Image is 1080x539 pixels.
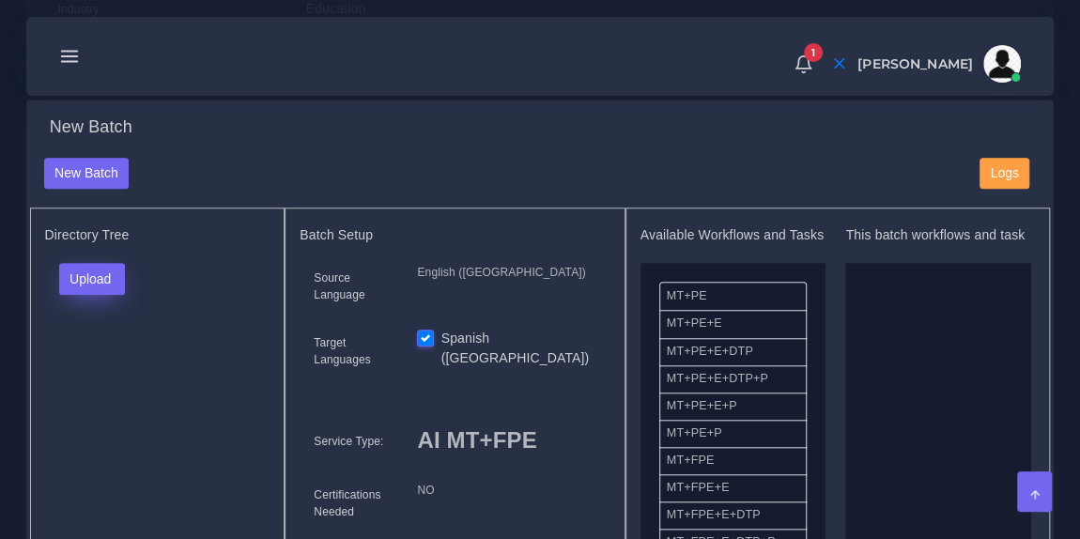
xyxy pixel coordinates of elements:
button: New Batch [44,158,130,190]
h5: Available Workflows and Tasks [640,227,826,243]
span: Logs [990,165,1018,180]
a: 1 [787,54,820,74]
button: Upload [59,263,126,295]
button: Logs [980,158,1029,190]
li: MT+FPE [659,447,808,475]
li: MT+FPE+E+DTP [659,501,808,530]
span: AI MT+FPE [417,427,536,453]
label: Target Languages [314,334,389,368]
li: MT+PE+E+P [659,393,808,421]
h4: New Batch [50,117,132,138]
span: 1 [804,43,823,62]
li: MT+PE+E+DTP [659,338,808,366]
span: [PERSON_NAME] [857,57,973,70]
li: MT+PE+E+DTP+P [659,365,808,393]
h5: Directory Tree [45,227,270,243]
li: MT+PE+E [659,310,808,338]
a: [PERSON_NAME]avatar [848,45,1027,83]
h5: This batch workflows and task [845,227,1031,243]
li: MT+PE+P [659,420,808,448]
label: Source Language [314,269,389,303]
h5: Batch Setup [300,227,609,243]
li: MT+PE [659,282,808,311]
li: MT+FPE+E [659,474,808,502]
img: avatar [983,45,1021,83]
label: Service Type: [314,433,383,450]
a: New Batch [44,164,130,179]
p: English ([GEOGRAPHIC_DATA]) [417,263,595,283]
p: NO [417,481,595,500]
label: Spanish ([GEOGRAPHIC_DATA]) [441,329,596,368]
label: Certifications Needed [314,486,389,520]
